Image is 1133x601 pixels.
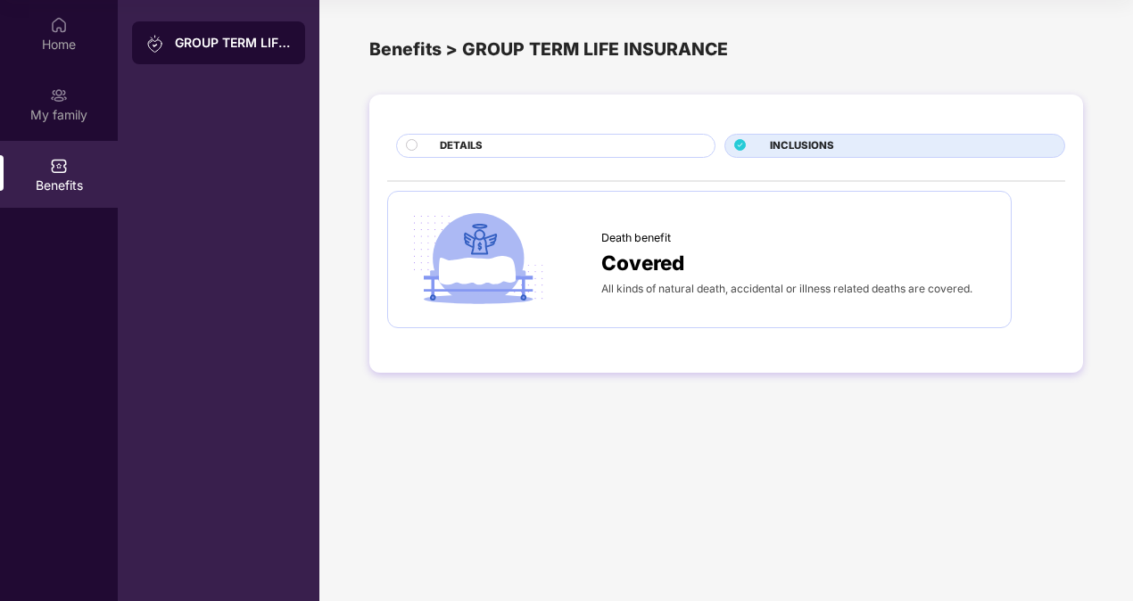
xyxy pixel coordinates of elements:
[770,138,834,154] span: INCLUSIONS
[50,86,68,104] img: svg+xml;base64,PHN2ZyB3aWR0aD0iMjAiIGhlaWdodD0iMjAiIHZpZXdCb3g9IjAgMCAyMCAyMCIgZmlsbD0ibm9uZSIgeG...
[440,138,483,154] span: DETAILS
[601,282,972,295] span: All kinds of natural death, accidental or illness related deaths are covered.
[175,34,291,52] div: GROUP TERM LIFE INSURANCE
[406,210,550,310] img: icon
[50,16,68,34] img: svg+xml;base64,PHN2ZyBpZD0iSG9tZSIgeG1sbnM9Imh0dHA6Ly93d3cudzMub3JnLzIwMDAvc3ZnIiB3aWR0aD0iMjAiIG...
[146,35,164,53] img: svg+xml;base64,PHN2ZyB3aWR0aD0iMjAiIGhlaWdodD0iMjAiIHZpZXdCb3g9IjAgMCAyMCAyMCIgZmlsbD0ibm9uZSIgeG...
[601,229,671,247] span: Death benefit
[50,157,68,175] img: svg+xml;base64,PHN2ZyBpZD0iQmVuZWZpdHMiIHhtbG5zPSJodHRwOi8vd3d3LnczLm9yZy8yMDAwL3N2ZyIgd2lkdGg9Ij...
[601,247,684,278] span: Covered
[369,36,1083,63] div: Benefits > GROUP TERM LIFE INSURANCE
